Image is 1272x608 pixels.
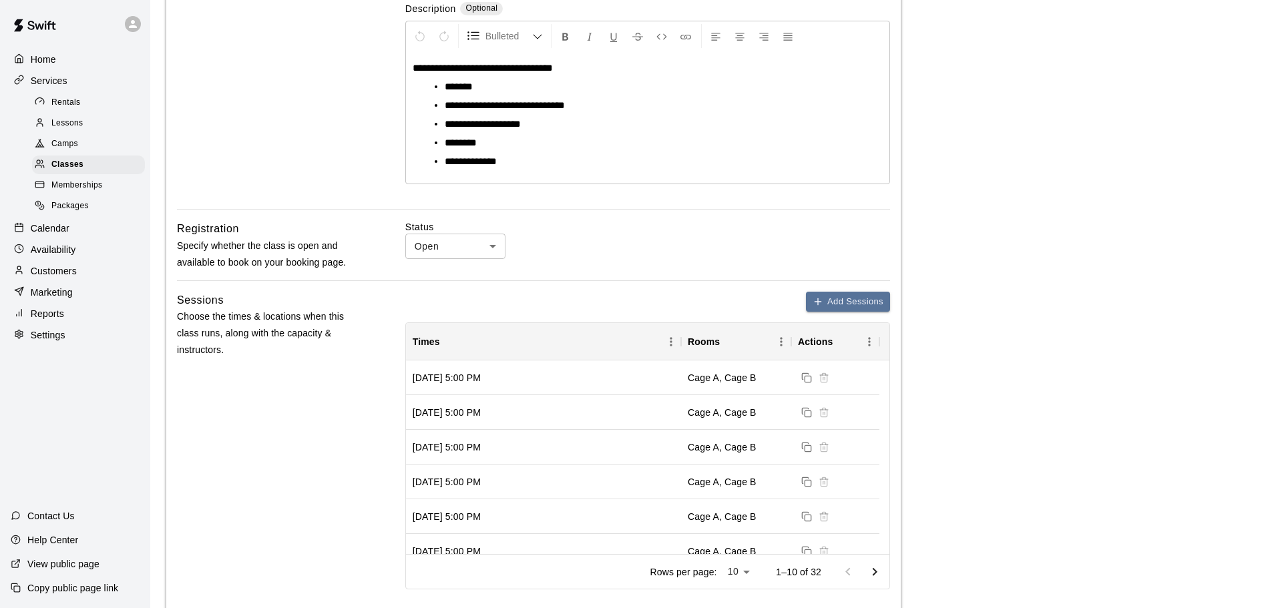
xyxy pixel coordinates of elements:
[409,24,431,48] button: Undo
[771,332,791,352] button: Menu
[433,24,455,48] button: Redo
[11,49,140,69] a: Home
[32,197,145,216] div: Packages
[32,113,150,133] a: Lessons
[51,117,83,130] span: Lessons
[27,509,75,523] p: Contact Us
[815,406,833,416] span: Sessions cannot be deleted because they already have registrations. Please use the Calendar page ...
[406,323,681,360] div: Times
[798,323,833,360] div: Actions
[27,557,99,571] p: View public page
[32,92,150,113] a: Rentals
[32,134,150,155] a: Camps
[11,325,140,345] a: Settings
[413,475,481,489] div: Thursday, September 4, 2025 at 5:00 PM
[51,179,102,192] span: Memberships
[31,286,73,299] p: Marketing
[777,24,799,48] button: Justify Align
[602,24,625,48] button: Format Underline
[27,581,118,595] p: Copy public page link
[51,158,83,172] span: Classes
[798,404,815,421] button: Duplicate sessions
[650,565,716,579] p: Rows per page:
[791,323,879,360] div: Actions
[51,96,81,109] span: Rentals
[31,264,77,278] p: Customers
[859,332,879,352] button: Menu
[177,238,363,271] p: Specify whether the class is open and available to book on your booking page.
[815,545,833,555] span: Session cannot be deleted because it is in the past
[688,371,757,384] div: Cage A, Cage B
[177,220,239,238] h6: Registration
[681,323,791,360] div: Rooms
[177,308,363,359] p: Choose the times & locations when this class runs, along with the capacity & instructors.
[720,332,738,351] button: Sort
[31,53,56,66] p: Home
[11,282,140,302] a: Marketing
[31,328,65,342] p: Settings
[32,155,150,176] a: Classes
[405,220,890,234] label: Status
[815,440,833,451] span: Session cannot be deleted because it is in the past
[413,545,481,558] div: Tuesday, August 19, 2025 at 5:00 PM
[11,261,140,281] a: Customers
[405,234,505,258] div: Open
[413,406,481,419] div: Thursday, September 18, 2025 at 5:00 PM
[440,332,459,351] button: Sort
[32,114,145,133] div: Lessons
[661,332,681,352] button: Menu
[688,406,757,419] div: Cage A, Cage B
[722,562,755,581] div: 10
[31,222,69,235] p: Calendar
[32,93,145,112] div: Rentals
[815,371,833,382] span: Sessions cannot be deleted because they already have registrations. Please use the Calendar page ...
[32,135,145,154] div: Camps
[776,565,821,579] p: 1–10 of 32
[405,2,456,17] label: Description
[485,29,532,43] span: Bulleted List
[465,3,497,13] span: Optional
[578,24,601,48] button: Format Italics
[688,475,757,489] div: Cage A, Cage B
[11,218,140,238] a: Calendar
[688,440,757,454] div: Cage A, Cage B
[413,510,481,523] div: Thursday, August 28, 2025 at 5:00 PM
[798,508,815,525] button: Duplicate sessions
[753,24,775,48] button: Right Align
[815,475,833,486] span: Session cannot be deleted because it is in the past
[413,440,481,454] div: Wednesday, September 10, 2025 at 5:00 PM
[413,371,481,384] div: Thursday, September 25, 2025 at 5:00 PM
[806,292,890,312] button: Add Sessions
[31,74,67,87] p: Services
[554,24,577,48] button: Format Bold
[413,323,440,360] div: Times
[31,243,76,256] p: Availability
[688,323,720,360] div: Rooms
[32,156,145,174] div: Classes
[31,307,64,320] p: Reports
[32,176,145,195] div: Memberships
[861,559,888,585] button: Go to next page
[32,176,150,196] a: Memberships
[798,473,815,491] button: Duplicate sessions
[728,24,751,48] button: Center Align
[674,24,697,48] button: Insert Link
[32,196,150,217] a: Packages
[798,543,815,560] button: Duplicate sessions
[798,438,815,456] button: Duplicate sessions
[51,200,89,213] span: Packages
[11,240,140,260] a: Availability
[815,510,833,521] span: Session cannot be deleted because it is in the past
[650,24,673,48] button: Insert Code
[11,304,140,324] a: Reports
[798,369,815,386] button: Duplicate sessions
[11,71,140,91] a: Services
[688,545,757,558] div: Cage A, Cage B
